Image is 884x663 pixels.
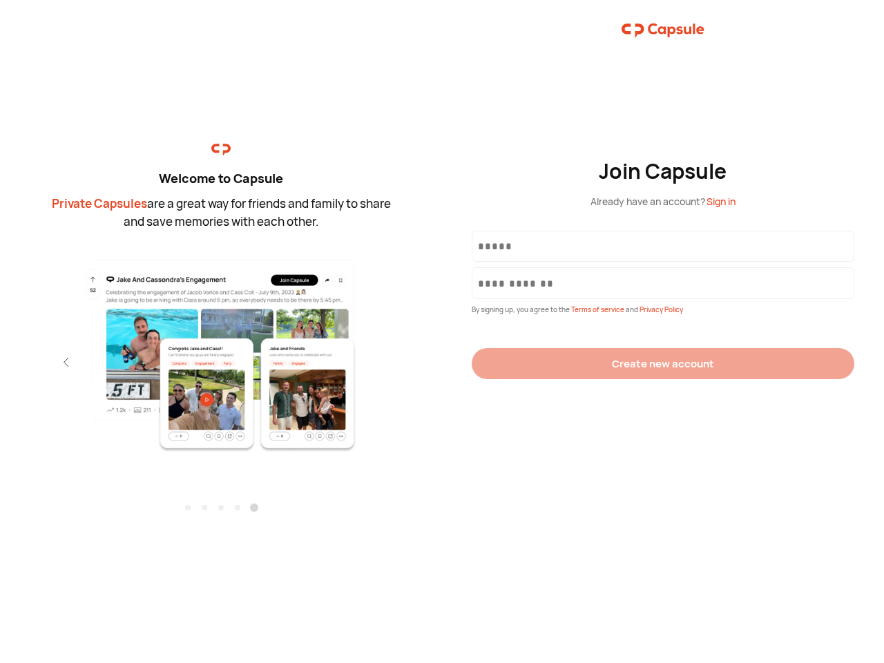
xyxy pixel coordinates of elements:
span: Sign in [707,195,736,208]
span: Private Capsules [52,195,147,211]
div: Already have an account? [590,194,736,209]
div: By signing up, you agree to the and [472,305,854,315]
img: logo [211,140,231,160]
div: are a great way for friends and family to share and save memories with each other. [48,195,394,230]
span: Terms of service [571,305,626,314]
img: fifth.png [70,258,372,452]
button: Create new account [472,348,854,379]
img: logo [622,17,704,44]
div: Welcome to Capsule [48,169,394,188]
span: Privacy Policy [640,305,683,314]
div: Create new account [612,356,714,371]
div: Join Capsule [599,159,728,184]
